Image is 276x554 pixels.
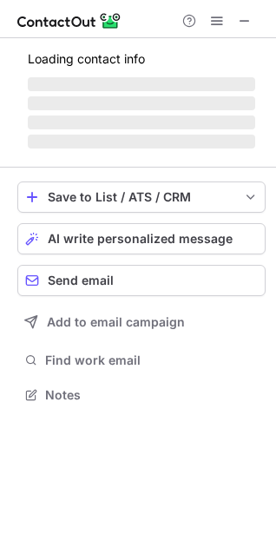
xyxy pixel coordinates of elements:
p: Loading contact info [28,52,255,66]
button: Notes [17,383,266,407]
span: ‌ [28,135,255,148]
div: Save to List / ATS / CRM [48,190,235,204]
span: ‌ [28,96,255,110]
button: Send email [17,265,266,296]
span: ‌ [28,115,255,129]
span: AI write personalized message [48,232,233,246]
button: save-profile-one-click [17,181,266,213]
button: Add to email campaign [17,307,266,338]
span: Notes [45,387,259,403]
span: ‌ [28,77,255,91]
span: Send email [48,274,114,287]
img: ContactOut v5.3.10 [17,10,122,31]
span: Find work email [45,353,259,368]
button: Find work email [17,348,266,373]
span: Add to email campaign [47,315,185,329]
button: AI write personalized message [17,223,266,254]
